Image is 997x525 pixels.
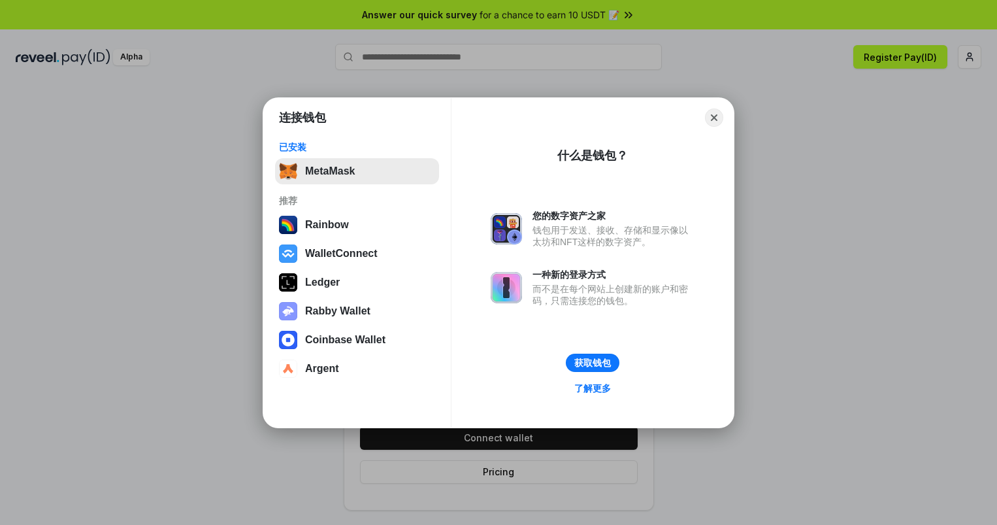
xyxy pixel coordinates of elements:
a: 了解更多 [566,380,619,397]
img: svg+xml,%3Csvg%20width%3D%2228%22%20height%3D%2228%22%20viewBox%3D%220%200%2028%2028%22%20fill%3D... [279,245,297,263]
img: svg+xml,%3Csvg%20xmlns%3D%22http%3A%2F%2Fwww.w3.org%2F2000%2Fsvg%22%20fill%3D%22none%22%20viewBox... [491,213,522,245]
div: 获取钱包 [574,357,611,369]
button: 获取钱包 [566,354,619,372]
img: svg+xml,%3Csvg%20width%3D%2228%22%20height%3D%2228%22%20viewBox%3D%220%200%2028%2028%22%20fill%3D... [279,331,297,349]
div: MetaMask [305,165,355,177]
div: Argent [305,363,339,375]
button: Ledger [275,269,439,296]
img: svg+xml,%3Csvg%20width%3D%2228%22%20height%3D%2228%22%20viewBox%3D%220%200%2028%2028%22%20fill%3D... [279,360,297,378]
button: MetaMask [275,158,439,184]
button: Rabby Wallet [275,298,439,324]
button: Close [705,109,723,127]
div: 一种新的登录方式 [532,269,695,280]
button: Coinbase Wallet [275,327,439,353]
img: svg+xml,%3Csvg%20xmlns%3D%22http%3A%2F%2Fwww.w3.org%2F2000%2Fsvg%22%20fill%3D%22none%22%20viewBox... [279,302,297,320]
div: Rabby Wallet [305,305,370,317]
div: Coinbase Wallet [305,334,385,346]
button: Rainbow [275,212,439,238]
button: WalletConnect [275,241,439,267]
h1: 连接钱包 [279,110,326,126]
img: svg+xml,%3Csvg%20xmlns%3D%22http%3A%2F%2Fwww.w3.org%2F2000%2Fsvg%22%20fill%3D%22none%22%20viewBox... [491,272,522,303]
div: Ledger [305,277,340,288]
div: 已安装 [279,141,435,153]
div: 什么是钱包？ [557,148,628,163]
img: svg+xml,%3Csvg%20width%3D%22120%22%20height%3D%22120%22%20viewBox%3D%220%200%20120%20120%22%20fil... [279,216,297,234]
div: WalletConnect [305,248,378,260]
div: 而不是在每个网站上创建新的账户和密码，只需连接您的钱包。 [532,283,695,307]
div: 了解更多 [574,382,611,394]
img: svg+xml,%3Csvg%20fill%3D%22none%22%20height%3D%2233%22%20viewBox%3D%220%200%2035%2033%22%20width%... [279,162,297,180]
div: 推荐 [279,195,435,207]
div: Rainbow [305,219,349,231]
button: Argent [275,356,439,382]
div: 您的数字资产之家 [532,210,695,222]
img: svg+xml,%3Csvg%20xmlns%3D%22http%3A%2F%2Fwww.w3.org%2F2000%2Fsvg%22%20width%3D%2228%22%20height%3... [279,273,297,292]
div: 钱包用于发送、接收、存储和显示像以太坊和NFT这样的数字资产。 [532,224,695,248]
